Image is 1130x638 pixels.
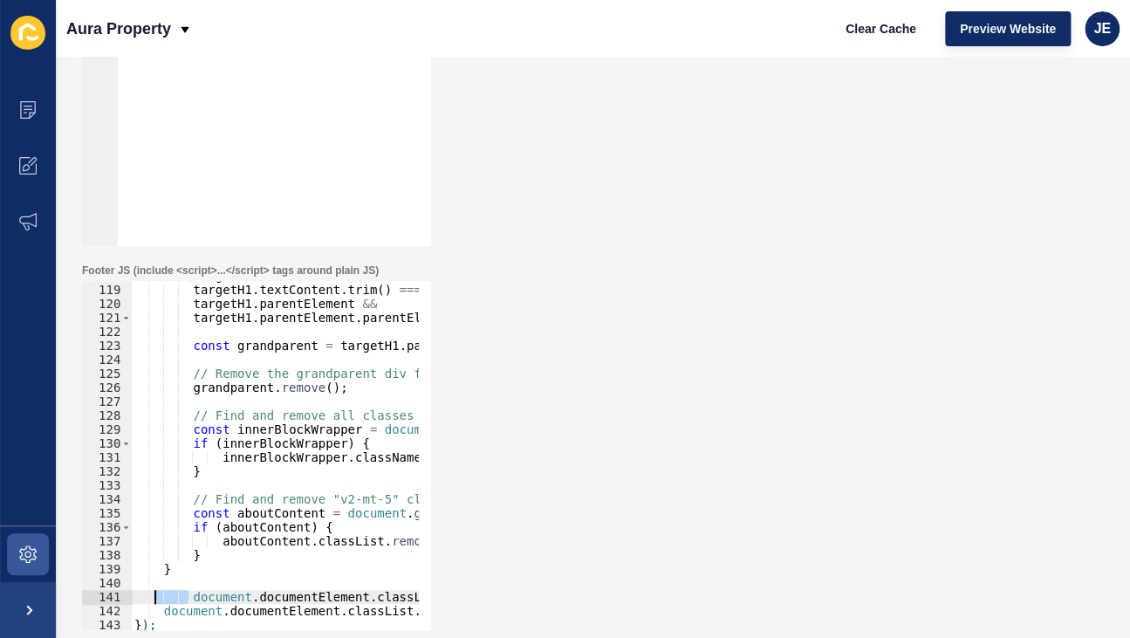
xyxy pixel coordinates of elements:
span: Clear Cache [846,20,916,38]
div: 140 [82,576,132,590]
div: 128 [82,408,132,422]
div: 130 [82,436,132,450]
div: 123 [82,339,132,353]
div: 132 [82,464,132,478]
p: Aura Property [66,7,171,51]
div: 129 [82,422,132,436]
div: 119 [82,283,132,297]
div: 136 [82,520,132,534]
div: 121 [82,311,132,325]
div: 131 [82,450,132,464]
button: Preview Website [945,11,1071,46]
div: 141 [82,590,132,604]
div: 124 [82,353,132,367]
div: 137 [82,534,132,548]
div: 127 [82,394,132,408]
div: 125 [82,367,132,381]
label: Footer JS (include <script>...</script> tags around plain JS) [82,264,379,278]
div: 138 [82,548,132,562]
span: Preview Website [960,20,1056,38]
span: JE [1093,20,1111,38]
div: 126 [82,381,132,394]
div: 143 [82,618,132,632]
div: 139 [82,562,132,576]
div: 135 [82,506,132,520]
div: 120 [82,297,132,311]
div: 142 [82,604,132,618]
div: 133 [82,478,132,492]
div: 134 [82,492,132,506]
div: 122 [82,325,132,339]
button: Clear Cache [831,11,931,46]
